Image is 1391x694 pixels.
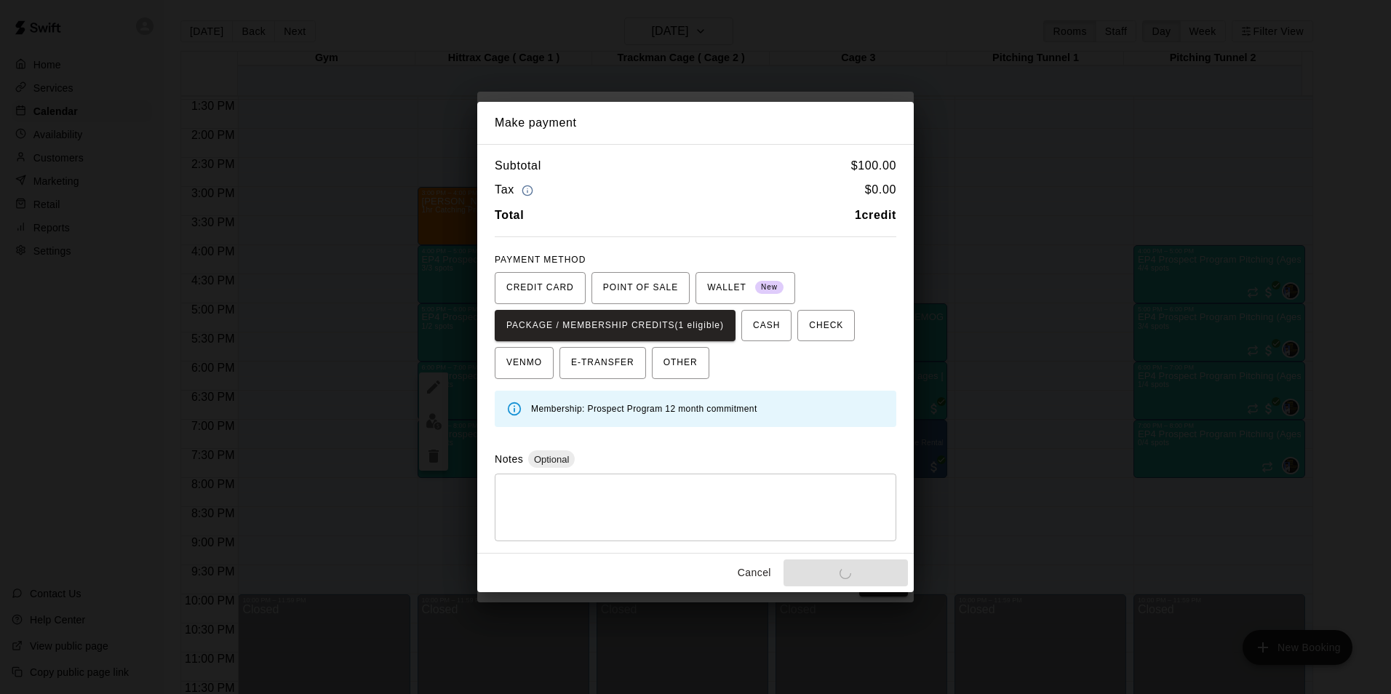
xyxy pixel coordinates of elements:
[755,278,784,298] span: New
[851,156,896,175] h6: $ 100.00
[495,272,586,304] button: CREDIT CARD
[495,255,586,265] span: PAYMENT METHOD
[495,180,537,200] h6: Tax
[603,276,678,300] span: POINT OF SALE
[495,347,554,379] button: VENMO
[695,272,795,304] button: WALLET New
[495,453,523,465] label: Notes
[571,351,634,375] span: E-TRANSFER
[591,272,690,304] button: POINT OF SALE
[528,454,575,465] span: Optional
[477,102,914,144] h2: Make payment
[707,276,784,300] span: WALLET
[506,276,574,300] span: CREDIT CARD
[731,559,778,586] button: Cancel
[753,314,780,338] span: CASH
[741,310,792,342] button: CASH
[865,180,896,200] h6: $ 0.00
[495,310,736,342] button: PACKAGE / MEMBERSHIP CREDITS(1 eligible)
[531,404,757,414] span: Membership: Prospect Program 12 month commitment
[809,314,843,338] span: CHECK
[652,347,709,379] button: OTHER
[663,351,698,375] span: OTHER
[797,310,855,342] button: CHECK
[855,209,896,221] b: 1 credit
[506,351,542,375] span: VENMO
[506,314,724,338] span: PACKAGE / MEMBERSHIP CREDITS (1 eligible)
[559,347,646,379] button: E-TRANSFER
[495,156,541,175] h6: Subtotal
[495,209,524,221] b: Total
